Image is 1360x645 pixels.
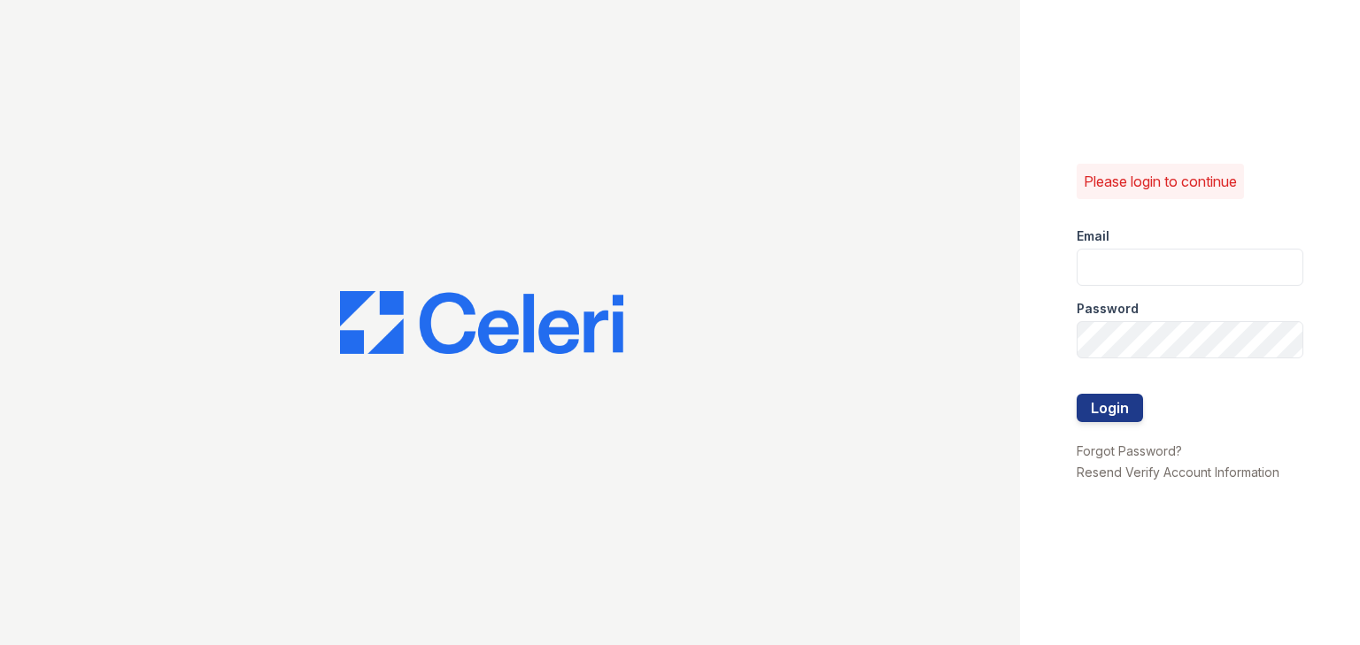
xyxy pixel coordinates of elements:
[1077,394,1143,422] button: Login
[1077,300,1139,318] label: Password
[1077,227,1109,245] label: Email
[340,291,623,355] img: CE_Logo_Blue-a8612792a0a2168367f1c8372b55b34899dd931a85d93a1a3d3e32e68fde9ad4.png
[1077,465,1279,480] a: Resend Verify Account Information
[1077,443,1182,458] a: Forgot Password?
[1084,171,1237,192] p: Please login to continue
